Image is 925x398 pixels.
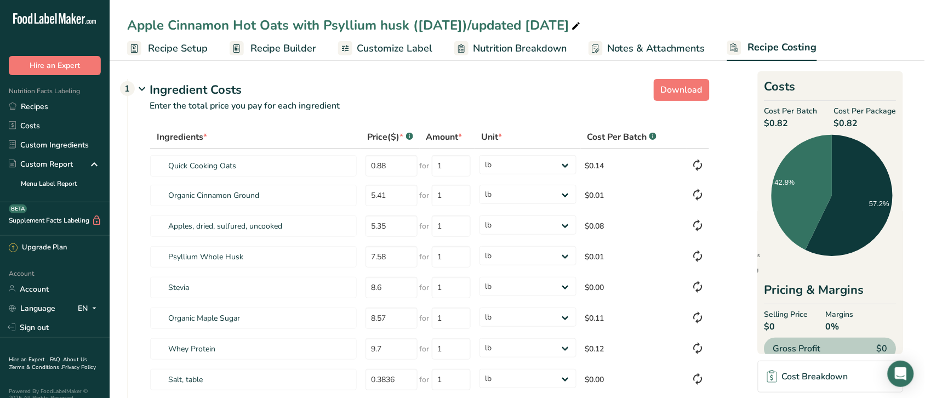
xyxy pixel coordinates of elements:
[78,302,101,315] div: EN
[368,130,413,144] div: Price($)
[9,56,101,75] button: Hire an Expert
[127,36,208,61] a: Recipe Setup
[420,312,430,324] span: for
[764,281,897,304] div: Pricing & Margins
[9,204,27,213] div: BETA
[581,272,687,303] td: $0.00
[888,361,914,387] div: Open Intercom Messenger
[728,253,761,258] span: Ingredients
[764,309,808,320] span: Selling Price
[148,41,208,56] span: Recipe Setup
[150,81,710,99] div: Ingredient Costs
[120,81,135,96] div: 1
[9,363,62,371] a: Terms & Conditions .
[9,356,48,363] a: Hire an Expert .
[473,41,567,56] span: Nutrition Breakdown
[767,370,848,383] div: Cost Breakdown
[764,105,818,117] span: Cost Per Batch
[62,363,96,371] a: Privacy Policy
[607,41,705,56] span: Notes & Attachments
[420,190,430,201] span: for
[482,130,503,144] span: Unit
[420,251,430,263] span: for
[826,309,854,320] span: Margins
[764,320,808,333] span: $0
[826,320,854,333] span: 0%
[50,356,63,363] a: FAQ .
[420,282,430,293] span: for
[587,130,647,144] span: Cost Per Batch
[157,130,207,144] span: Ingredients
[128,99,710,126] p: Enter the total price you pay for each ingredient
[230,36,316,61] a: Recipe Builder
[748,40,817,55] span: Recipe Costing
[589,36,705,61] a: Notes & Attachments
[357,41,432,56] span: Customize Label
[654,79,710,101] button: Download
[420,343,430,355] span: for
[877,342,888,355] span: $0
[420,160,430,172] span: for
[773,342,821,355] span: Gross Profit
[581,364,687,395] td: $0.00
[9,299,55,318] a: Language
[420,220,430,232] span: for
[127,15,583,35] div: Apple Cinnamon Hot Oats with Psyllium husk ([DATE])/updated [DATE]
[581,211,687,241] td: $0.08
[834,117,897,130] span: $0.82
[420,374,430,385] span: for
[426,130,462,144] span: Amount
[764,117,818,130] span: $0.82
[661,83,703,96] span: Download
[338,36,432,61] a: Customize Label
[581,303,687,333] td: $0.11
[581,241,687,272] td: $0.01
[9,356,87,371] a: About Us .
[581,333,687,364] td: $0.12
[9,158,73,170] div: Custom Report
[454,36,567,61] a: Nutrition Breakdown
[581,180,687,211] td: $0.01
[834,105,897,117] span: Cost Per Package
[9,242,67,253] div: Upgrade Plan
[581,149,687,180] td: $0.14
[727,35,817,61] a: Recipe Costing
[764,78,897,101] h2: Costs
[250,41,316,56] span: Recipe Builder
[758,361,903,393] a: Cost Breakdown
